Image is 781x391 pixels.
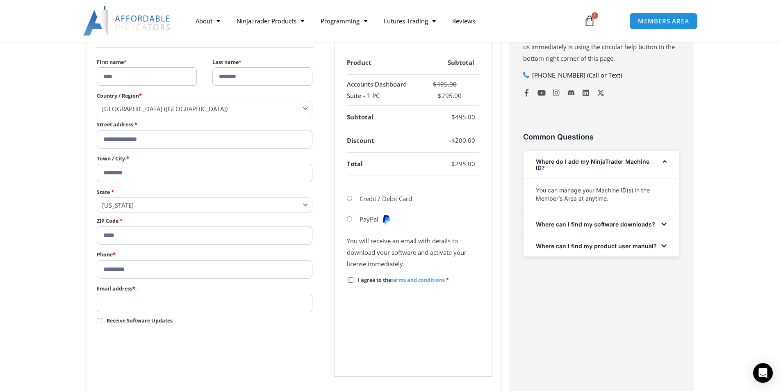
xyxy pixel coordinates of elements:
th: Product [347,51,419,75]
span: I agree to the [358,277,445,284]
span: $ [433,80,437,88]
label: State [97,187,313,197]
span: MEMBERS AREA [638,18,689,24]
label: Email address [97,284,313,294]
div: Open Intercom Messenger [753,363,773,383]
strong: Total [347,160,363,168]
th: Discount [347,129,419,153]
label: First name [97,57,197,67]
a: Programming [312,11,376,30]
bdi: 295.00 [438,91,462,100]
span: $ [438,91,442,100]
label: Last name [212,57,312,67]
span: $ [451,113,455,121]
img: PayPal [381,215,391,224]
div: Where do I add my NinjaTrader Machine ID? [524,151,679,178]
span: United States (US) [102,105,300,113]
span: $ [451,160,455,168]
iframe: PayPal [347,299,479,366]
span: Texas [102,201,300,209]
label: ZIP Code [97,216,313,226]
td: Accounts Dashboard Suite - 1 PC [347,75,419,106]
th: Subtotal [418,51,479,75]
input: Receive Software Updates [97,318,102,323]
a: MEMBERS AREA [629,13,698,30]
label: Town / City [97,153,313,164]
a: Where can I find my software downloads? [536,221,655,228]
a: terms and conditions [391,277,445,284]
span: State [97,197,313,213]
input: I agree to theterms and conditions * [348,277,353,283]
a: About [187,11,228,30]
p: You can manage your Machine ID(s) in the Member’s Area at anytime. [536,186,667,203]
bdi: 200.00 [451,136,475,144]
a: Where can I find my product user manual? [536,242,657,249]
bdi: 495.00 [451,113,475,121]
a: Where do I add my NinjaTrader Machine ID? [536,158,649,171]
span: - [449,136,451,144]
span: $ [451,136,455,144]
p: You will receive an email with details to download your software and activate your license immedi... [347,236,479,270]
bdi: 295.00 [451,160,475,168]
label: Phone [97,249,313,260]
nav: Menu [187,11,574,30]
span: 1 [592,12,598,19]
span: [PHONE_NUMBER] (Call or Text) [530,70,622,81]
a: Reviews [444,11,483,30]
div: Where can I find my software downloads? [524,213,679,235]
a: 1 [572,9,608,33]
label: Street address [97,119,313,130]
span: Receive Software Updates [107,317,173,324]
label: Country / Region [97,91,313,101]
bdi: 495.00 [433,80,457,88]
strong: Subtotal [347,113,373,121]
h3: Common Questions [523,132,679,142]
abbr: required [446,277,449,284]
label: Credit / Debit Card [360,194,412,203]
span: Country / Region [97,101,313,116]
div: Where do I add my NinjaTrader Machine ID? [524,178,679,213]
a: Futures Trading [376,11,444,30]
a: NinjaTrader Products [228,11,312,30]
div: Where can I find my product user manual? [524,235,679,256]
label: PayPal [360,215,392,223]
img: LogoAI | Affordable Indicators – NinjaTrader [83,6,171,36]
span: We would love to hear from you! The best way to reach us immediately is using the circular help b... [523,31,679,62]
